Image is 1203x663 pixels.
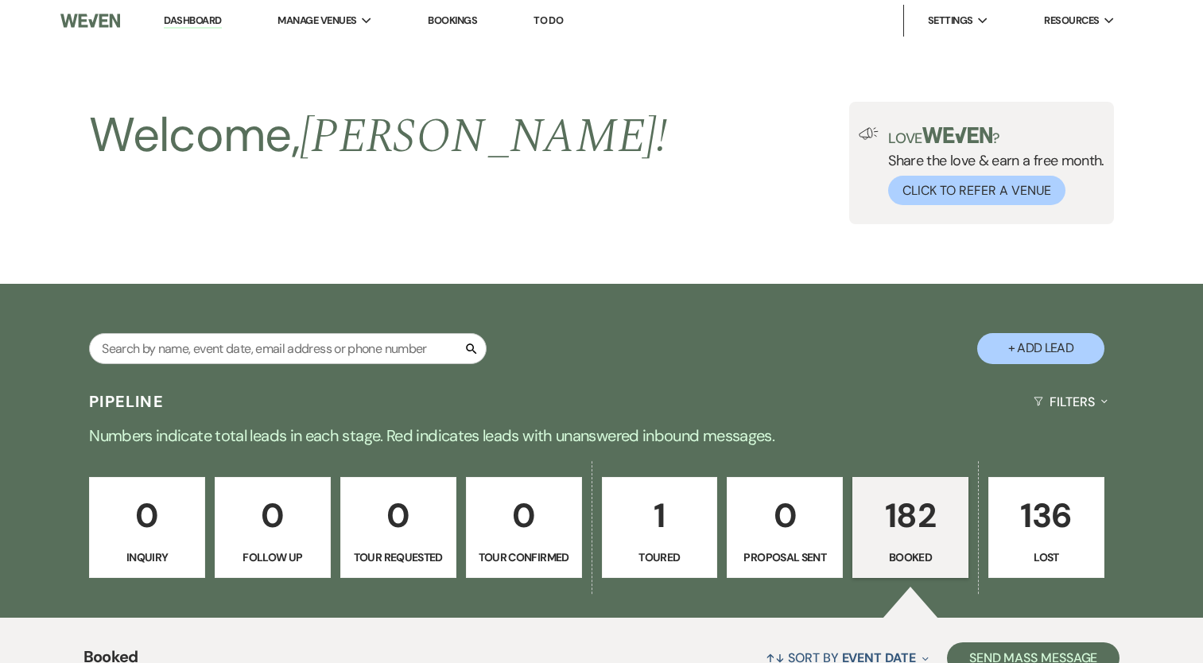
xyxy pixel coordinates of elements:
[351,549,446,566] p: Tour Requested
[999,489,1094,542] p: 136
[164,14,221,29] a: Dashboard
[852,477,968,579] a: 182Booked
[340,477,456,579] a: 0Tour Requested
[215,477,331,579] a: 0Follow Up
[612,549,708,566] p: Toured
[888,127,1104,145] p: Love ?
[89,333,487,364] input: Search by name, event date, email address or phone number
[1027,381,1114,423] button: Filters
[602,477,718,579] a: 1Toured
[863,549,958,566] p: Booked
[29,423,1174,448] p: Numbers indicate total leads in each stage. Red indicates leads with unanswered inbound messages.
[466,477,582,579] a: 0Tour Confirmed
[99,549,195,566] p: Inquiry
[89,477,205,579] a: 0Inquiry
[428,14,477,27] a: Bookings
[737,489,832,542] p: 0
[977,333,1104,364] button: + Add Lead
[737,549,832,566] p: Proposal Sent
[225,489,320,542] p: 0
[727,477,843,579] a: 0Proposal Sent
[999,549,1094,566] p: Lost
[476,489,572,542] p: 0
[879,127,1104,205] div: Share the love & earn a free month.
[859,127,879,140] img: loud-speaker-illustration.svg
[534,14,563,27] a: To Do
[225,549,320,566] p: Follow Up
[351,489,446,542] p: 0
[300,100,667,173] span: [PERSON_NAME] !
[612,489,708,542] p: 1
[60,4,120,37] img: Weven Logo
[89,102,667,170] h2: Welcome,
[888,176,1065,205] button: Click to Refer a Venue
[476,549,572,566] p: Tour Confirmed
[89,390,164,413] h3: Pipeline
[863,489,958,542] p: 182
[928,13,973,29] span: Settings
[922,127,993,143] img: weven-logo-green.svg
[277,13,356,29] span: Manage Venues
[1044,13,1099,29] span: Resources
[988,477,1104,579] a: 136Lost
[99,489,195,542] p: 0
